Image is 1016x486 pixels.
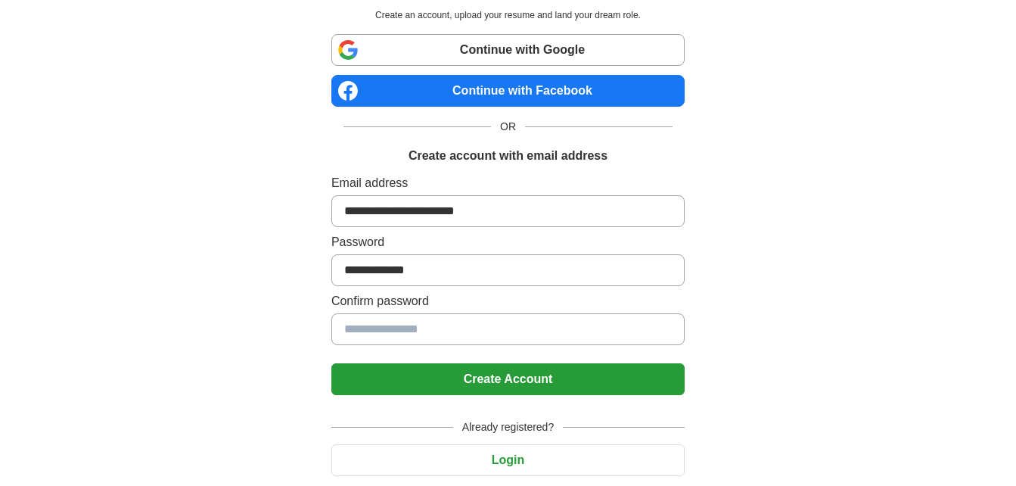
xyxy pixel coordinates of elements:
label: Confirm password [331,292,685,310]
button: Login [331,444,685,476]
a: Continue with Facebook [331,75,685,107]
a: Login [331,453,685,466]
label: Password [331,233,685,251]
span: Already registered? [453,419,563,435]
button: Create Account [331,363,685,395]
p: Create an account, upload your resume and land your dream role. [334,8,682,22]
h1: Create account with email address [409,147,607,165]
span: OR [491,119,525,135]
label: Email address [331,174,685,192]
a: Continue with Google [331,34,685,66]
